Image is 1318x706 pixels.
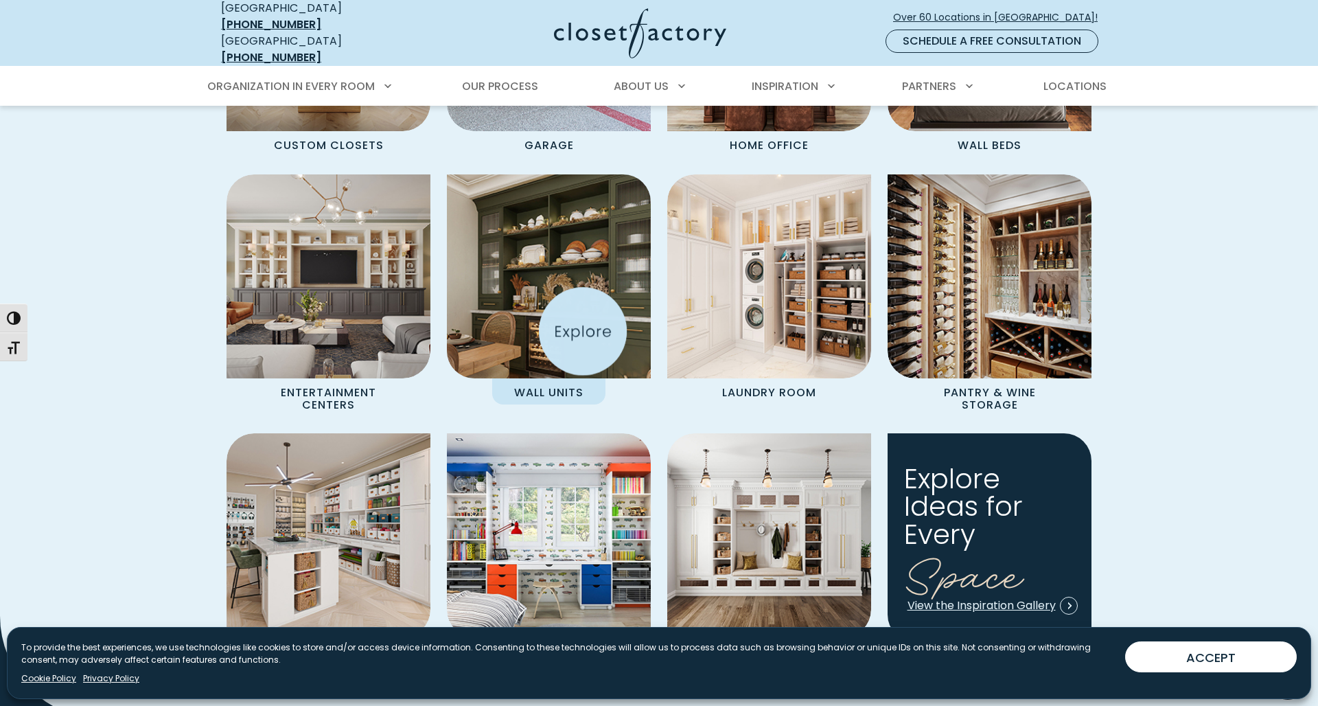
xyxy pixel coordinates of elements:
[437,164,661,389] img: Wall unit
[221,33,420,66] div: [GEOGRAPHIC_DATA]
[708,131,831,157] p: Home Office
[502,131,596,157] p: Garage
[492,378,605,405] p: Wall Units
[198,67,1120,106] nav: Primary Menu
[221,49,321,65] a: [PHONE_NUMBER]
[227,174,430,418] a: Entertainment Center Entertainment Centers
[21,672,76,685] a: Cookie Policy
[1043,78,1107,94] span: Locations
[904,459,1023,554] span: Explore Ideas for Every
[888,174,1091,418] a: Custom Pantry Pantry & Wine Storage
[207,78,375,94] span: Organization in Every Room
[907,597,1078,613] span: View the Inspiration Gallery
[227,433,430,637] img: Custom craft room
[554,8,726,58] img: Closet Factory Logo
[447,433,651,637] img: Kids Room Cabinetry
[893,10,1109,25] span: Over 60 Locations in [GEOGRAPHIC_DATA]!
[247,378,411,418] p: Entertainment Centers
[667,433,871,663] a: Mudroom Cabinets Mudrooms
[667,433,871,637] img: Mudroom Cabinets
[462,78,538,94] span: Our Process
[752,78,818,94] span: Inspiration
[700,378,838,405] p: Laundry Room
[21,641,1114,666] p: To provide the best experiences, we use technologies like cookies to store and/or access device i...
[886,30,1098,53] a: Schedule a Free Consultation
[908,378,1072,418] p: Pantry & Wine Storage
[447,174,651,418] a: Wall unit Wall Units
[1125,641,1297,672] button: ACCEPT
[252,131,406,157] p: Custom Closets
[936,131,1043,157] p: Wall Beds
[667,174,871,378] img: Custom Laundry Room
[907,596,1078,615] a: View the Inspiration Gallery
[227,174,430,378] img: Entertainment Center
[892,5,1109,30] a: Over 60 Locations in [GEOGRAPHIC_DATA]!
[83,672,139,685] a: Privacy Policy
[614,78,669,94] span: About Us
[902,78,956,94] span: Partners
[227,433,430,663] a: Custom craft room Craft Room
[888,174,1091,378] img: Custom Pantry
[221,16,321,32] a: [PHONE_NUMBER]
[447,433,651,663] a: Kids Room Cabinetry Kid Spaces
[667,174,871,418] a: Custom Laundry Room Laundry Room
[904,537,1024,605] span: Space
